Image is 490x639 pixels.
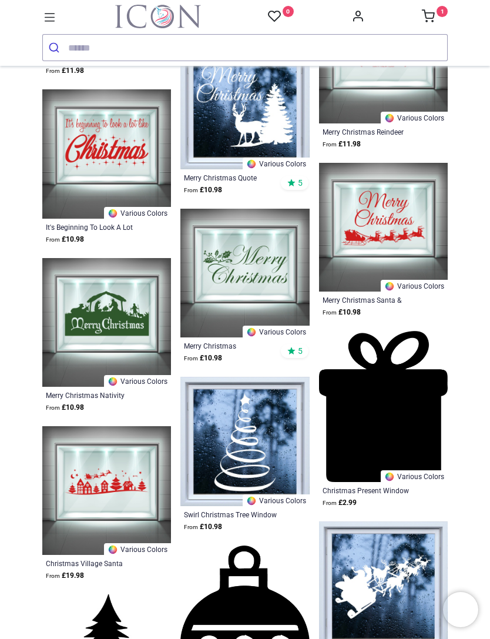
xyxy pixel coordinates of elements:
a: Various Colors [381,112,448,123]
a: Merry Christmas Quote Reindeer Tree Window Sticker [184,173,281,182]
a: Various Colors [243,158,310,169]
a: It's Beginning To Look A Lot Like Christmas Quote Window Sticker [46,222,143,232]
a: Various Colors [243,326,310,337]
span: 5 [298,346,303,356]
img: Color Wheel [108,544,118,555]
a: Various Colors [381,470,448,482]
span: From [184,524,198,530]
a: Various Colors [381,280,448,292]
strong: £ 10.98 [323,307,361,318]
span: 5 [298,178,303,188]
img: Color Wheel [108,376,118,387]
a: Merry Christmas [PERSON_NAME] Quote Window Sticker [184,341,281,350]
span: From [46,68,60,74]
img: Color Wheel [246,327,257,337]
span: From [46,236,60,243]
img: Color Wheel [384,113,395,123]
span: From [46,573,60,579]
a: Account Info [351,13,364,22]
strong: £ 10.98 [184,353,222,364]
span: From [184,355,198,362]
strong: £ 10.98 [184,185,222,196]
sup: 0 [283,6,294,17]
img: Color Wheel [108,208,118,219]
strong: £ 11.98 [323,139,361,150]
strong: £ 11.98 [46,65,84,76]
a: 1 [422,13,448,22]
img: Swirl Christmas Tree Window Sticker [180,377,309,506]
img: Color Wheel [384,281,395,292]
img: Merry Christmas Quote Reindeer Tree Window Sticker [180,41,309,169]
a: Merry Christmas Nativity Scene Window Sticker [46,390,143,400]
iframe: Brevo live chat [443,592,478,627]
a: Christmas Present Window Sticker Pack [323,486,420,495]
sup: 1 [437,6,448,17]
img: Color Wheel [246,159,257,169]
span: From [323,141,337,148]
a: Swirl Christmas Tree Window Sticker [184,510,281,519]
img: Merry Christmas Santa & Reindeer Window Sticker [319,163,448,292]
span: From [46,404,60,411]
strong: £ 10.98 [46,402,84,413]
img: Merry Christmas Nativity Scene Window Sticker [42,258,171,387]
a: Logo of Icon Wall Stickers [115,5,201,28]
span: From [323,309,337,316]
button: Submit [43,35,68,61]
strong: £ 19.98 [46,570,84,581]
strong: £ 10.98 [184,521,222,533]
img: Icon Wall Stickers [115,5,201,28]
a: Various Colors [104,543,171,555]
a: 0 [268,9,294,24]
img: Christmas Village Santa Reindeer Window Sticker [42,426,171,555]
img: Color Wheel [384,471,395,482]
a: Various Colors [104,375,171,387]
a: Christmas Village Santa Reindeer Window Sticker [46,558,143,568]
strong: £ 10.98 [46,234,84,245]
span: From [323,500,337,506]
span: From [184,187,198,193]
a: Merry Christmas Santa & Reindeer Window Sticker [323,295,420,305]
img: It's Beginning To Look A Lot Like Christmas Quote Window Sticker [42,89,171,218]
a: Merry Christmas Reindeer Quote Window Sticker [323,127,420,136]
strong: £ 2.99 [323,497,357,508]
img: Christmas Present Window Sticker Pack [319,331,448,482]
a: Various Colors [243,494,310,506]
img: Merry Christmas Holly Quote Window Sticker [180,209,309,337]
img: Color Wheel [246,496,257,506]
a: Various Colors [104,207,171,219]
